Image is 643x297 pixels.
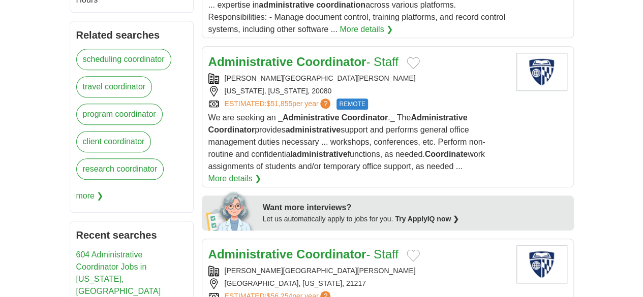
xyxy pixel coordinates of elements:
[208,173,262,185] a: More details ❯
[76,49,171,70] a: scheduling coordinator
[263,202,568,214] div: Want more interviews?
[208,247,293,261] strong: Administrative
[208,278,508,289] div: [GEOGRAPHIC_DATA], [US_STATE], 21217
[76,227,187,243] h2: Recent searches
[407,57,420,69] button: Add to favorite jobs
[395,215,459,223] a: Try ApplyIQ now ❯
[296,247,366,261] strong: Coordinator
[76,250,161,295] a: 604 Administrative Coordinator Jobs in [US_STATE], [GEOGRAPHIC_DATA]
[76,104,163,125] a: program coordinator
[208,55,293,69] strong: Administrative
[266,100,292,108] span: $51,855
[296,55,366,69] strong: Coordinator
[208,113,485,171] span: We are seeking an _ ._ The provides support and performs general office management duties necessa...
[286,125,341,134] strong: administrative
[76,27,187,43] h2: Related searches
[320,98,330,109] span: ?
[411,113,467,122] strong: Administrative
[76,158,164,180] a: research coordinator
[516,53,567,91] img: Johns Hopkins University logo
[225,267,416,275] a: [PERSON_NAME][GEOGRAPHIC_DATA][PERSON_NAME]
[292,150,347,158] strong: administrative
[283,113,339,122] strong: Administrative
[206,190,255,230] img: apply-iq-scientist.png
[225,74,416,82] a: [PERSON_NAME][GEOGRAPHIC_DATA][PERSON_NAME]
[208,86,508,96] div: [US_STATE], [US_STATE], 20080
[76,186,104,206] span: more ❯
[208,125,255,134] strong: Coordinator
[76,131,151,152] a: client coordinator
[425,150,468,158] strong: Coordinate
[340,23,393,36] a: More details ❯
[516,245,567,283] img: Johns Hopkins University logo
[263,214,568,224] div: Let us automatically apply to jobs for you.
[208,55,399,69] a: Administrative Coordinator- Staff
[259,1,314,9] strong: administrative
[225,98,333,110] a: ESTIMATED:$51,855per year?
[342,113,388,122] strong: Coordinator
[316,1,365,9] strong: coordination
[208,247,399,261] a: Administrative Coordinator- Staff
[76,76,152,97] a: travel coordinator
[407,249,420,261] button: Add to favorite jobs
[336,98,368,110] span: REMOTE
